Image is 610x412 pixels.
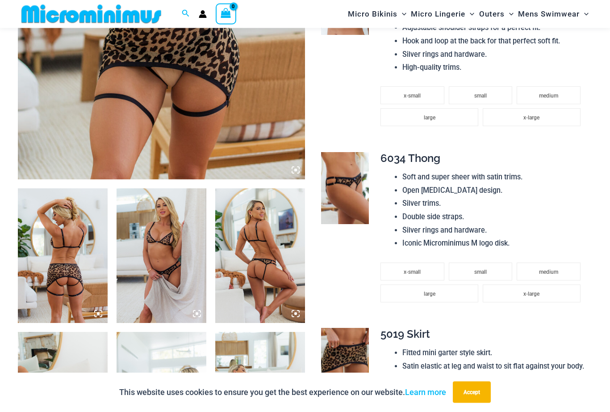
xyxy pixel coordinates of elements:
span: medium [539,269,558,276]
li: Silver rings and hardware. [402,224,585,238]
span: Menu Toggle [580,3,589,25]
a: Mens SwimwearMenu ToggleMenu Toggle [516,3,591,25]
li: Silver rings and hardware. [402,48,585,62]
span: x-small [404,93,421,99]
a: Search icon link [182,8,190,20]
span: medium [539,93,558,99]
img: Seduction Animal 1034 Bra 6034 Thong [117,189,206,323]
li: Hook and loop at the back for that perfect soft fit. [402,35,585,48]
li: Soft and super sheer with satin trims. [402,171,585,184]
li: medium [517,263,581,281]
nav: Site Navigation [344,1,592,27]
li: small [449,87,513,105]
img: Seduction Animal 5019 Skirt [321,328,369,400]
span: x-large [523,291,539,297]
img: Seduction Animal 1034 Bra 6034 Thong 5019 Skirt [18,189,108,323]
span: Menu Toggle [465,3,474,25]
a: Learn more [405,387,446,397]
li: Double side straps. [402,211,585,224]
span: small [474,93,487,99]
a: Account icon link [199,10,207,18]
span: Menu Toggle [505,3,514,25]
img: Seduction Animal 1034 Bra 6034 Thong [215,189,305,323]
li: x-large [483,109,581,127]
li: x-small [380,263,444,281]
li: x-large [483,285,581,303]
span: large [424,291,435,297]
span: 5019 Skirt [380,328,430,341]
li: large [380,285,478,303]
a: View Shopping Cart, empty [216,4,236,24]
li: Iconic Microminimus M logo disk. [402,237,585,251]
img: Seduction Animal 6034 Thong [321,153,369,225]
li: Satin elastic at leg and waist to sit flat against your body. [402,360,585,374]
li: medium [517,87,581,105]
li: Silver trims. [402,197,585,211]
span: Mens Swimwear [518,3,580,25]
img: MM SHOP LOGO FLAT [18,4,165,24]
span: x-large [523,115,539,121]
span: Micro Lingerie [411,3,465,25]
span: Menu Toggle [397,3,406,25]
p: This website uses cookies to ensure you get the best experience on our website. [119,386,446,399]
span: small [474,269,487,276]
li: High-quality trims. [402,61,585,75]
span: Outers [479,3,505,25]
li: Adjustable shoulder straps for a perfect fit. [402,21,585,35]
li: Fitted mini garter style skirt. [402,347,585,360]
a: Micro LingerieMenu ToggleMenu Toggle [409,3,476,25]
span: Micro Bikinis [348,3,397,25]
li: x-small [380,87,444,105]
li: small [449,263,513,281]
a: OutersMenu ToggleMenu Toggle [477,3,516,25]
span: 6034 Thong [380,152,440,165]
span: x-small [404,269,421,276]
a: Micro BikinisMenu ToggleMenu Toggle [346,3,409,25]
li: large [380,109,478,127]
li: Open [MEDICAL_DATA] design. [402,184,585,198]
span: large [424,115,435,121]
button: Accept [453,382,491,403]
